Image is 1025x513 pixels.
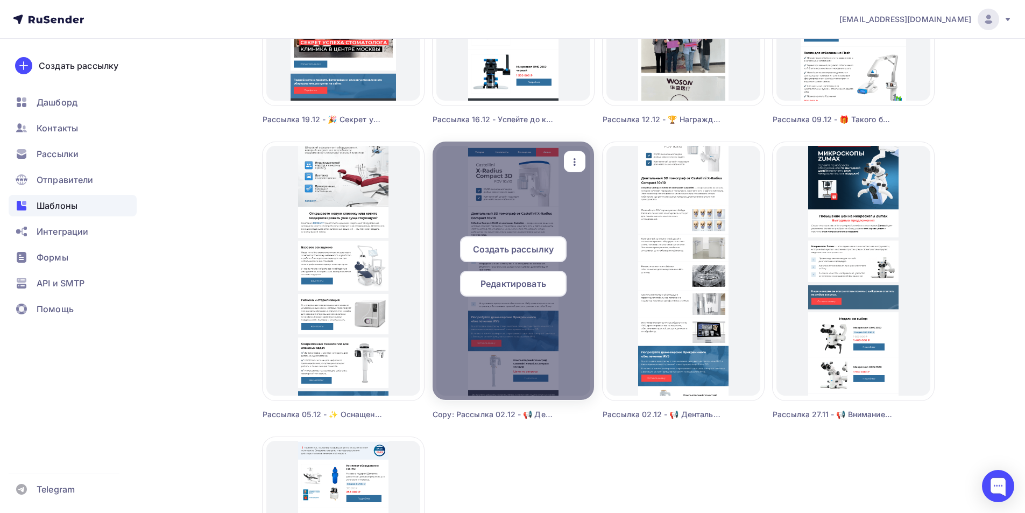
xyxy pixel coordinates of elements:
[263,409,384,420] div: Рассылка 05.12 - ✨ Оснащение клиники под ключ Широкий ассортимент оборудования
[9,195,137,216] a: Шаблоны
[603,409,724,420] div: Рассылка 02.12 - 📢 Дентальный 3D/2D томограф от [PERSON_NAME] X-Radius Compact 10x10
[37,173,94,186] span: Отправители
[37,147,79,160] span: Рассылки
[433,409,554,420] div: Copy: Рассылка 02.12 - 📢 Дентальный 3D/2D томограф от [PERSON_NAME] X-Radius Compact 10x10
[9,92,137,113] a: Дашборд
[9,143,137,165] a: Рассылки
[773,114,894,125] div: Рассылка 09.12 - 🎁 Такого больше не будет! Лампа для отбеливания в подарок
[37,96,77,109] span: Дашборд
[37,483,75,496] span: Telegram
[480,277,546,290] span: Редактировать
[9,247,137,268] a: Формы
[9,117,137,139] a: Контакты
[263,114,384,125] div: Рассылка 19.12 - 🎉 Секрет успеха стоматолога Портфолио готовых проектов
[37,251,68,264] span: Формы
[39,59,118,72] div: Создать рассылку
[773,409,894,420] div: Рассылка 27.11 - 📢 Внимание! Повышение цен на микроскопы Zumax! Выгодные предложения
[603,114,724,125] div: Рассылка 12.12 - 🏆 Награждение от Woson и визит в [GEOGRAPHIC_DATA] FORDENT достиг рекордных резу...
[37,122,78,135] span: Контакты
[9,169,137,191] a: Отправители
[37,277,84,290] span: API и SMTP
[433,114,554,125] div: Рассылка 16.12 - Успейте до конца года Выгодное предложение на микроскопы zumax
[839,14,971,25] span: [EMAIL_ADDRESS][DOMAIN_NAME]
[473,243,554,256] span: Создать рассылку
[37,199,77,212] span: Шаблоны
[37,303,74,315] span: Помощь
[37,225,88,238] span: Интеграции
[839,9,1012,30] a: [EMAIL_ADDRESS][DOMAIN_NAME]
